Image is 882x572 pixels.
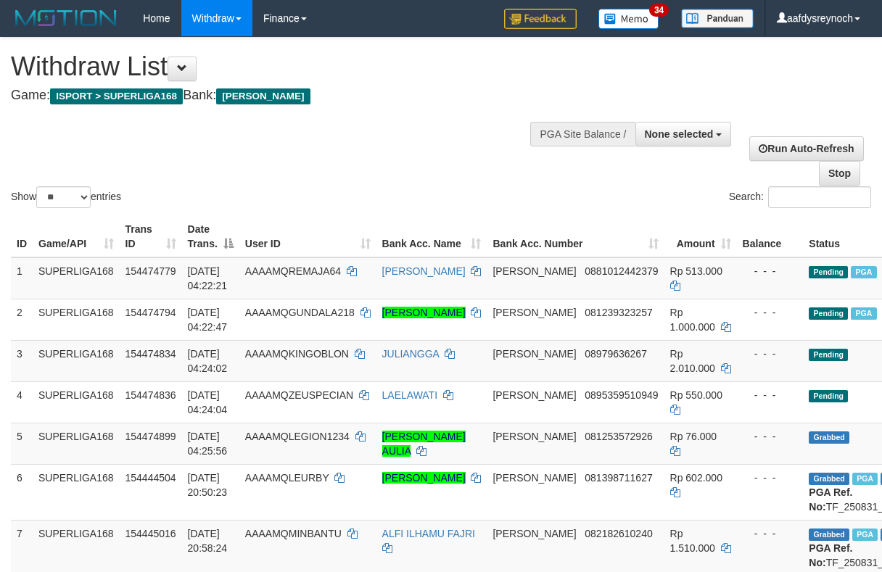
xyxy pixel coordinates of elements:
span: Grabbed [809,431,849,444]
th: Bank Acc. Name: activate to sort column ascending [376,216,487,257]
th: Date Trans.: activate to sort column descending [182,216,239,257]
th: Trans ID: activate to sort column ascending [120,216,182,257]
div: PGA Site Balance / [530,122,635,146]
span: 154474779 [125,265,176,277]
span: Copy 081398711627 to clipboard [585,472,652,484]
th: User ID: activate to sort column ascending [239,216,376,257]
h4: Game: Bank: [11,88,574,103]
input: Search: [768,186,871,208]
b: PGA Ref. No: [809,486,852,513]
td: SUPERLIGA168 [33,340,120,381]
span: AAAAMQLEURBY [245,472,329,484]
span: [DATE] 04:24:04 [188,389,228,415]
span: ISPORT > SUPERLIGA168 [50,88,183,104]
td: SUPERLIGA168 [33,423,120,464]
span: Copy 081253572926 to clipboard [585,431,652,442]
span: Rp 602.000 [670,472,722,484]
a: Run Auto-Refresh [749,136,863,161]
th: Bank Acc. Number: activate to sort column ascending [487,216,664,257]
span: Copy 0895359510949 to clipboard [585,389,658,401]
img: panduan.png [681,9,754,28]
td: 3 [11,340,33,381]
div: - - - [743,347,798,361]
td: SUPERLIGA168 [33,257,120,299]
span: Grabbed [809,529,849,541]
b: PGA Ref. No: [809,542,852,568]
span: 154445016 [125,528,176,539]
span: [PERSON_NAME] [492,389,576,401]
td: SUPERLIGA168 [33,464,120,520]
span: Marked by aafheankoy [851,307,876,320]
td: SUPERLIGA168 [33,299,120,340]
span: Pending [809,349,848,361]
td: 2 [11,299,33,340]
span: Rp 550.000 [670,389,722,401]
a: [PERSON_NAME] [382,472,466,484]
td: 1 [11,257,33,299]
span: Rp 2.010.000 [670,348,715,374]
label: Show entries [11,186,121,208]
th: Game/API: activate to sort column ascending [33,216,120,257]
span: [PERSON_NAME] [492,307,576,318]
span: Copy 081239323257 to clipboard [585,307,652,318]
span: Grabbed [809,473,849,485]
span: Copy 08979636267 to clipboard [585,348,647,360]
span: AAAAMQGUNDALA218 [245,307,355,318]
span: AAAAMQREMAJA64 [245,265,341,277]
td: 4 [11,381,33,423]
span: AAAAMQMINBANTU [245,528,342,539]
a: ALFI ILHAMU FAJRI [382,528,475,539]
th: Balance [737,216,804,257]
span: 154444504 [125,472,176,484]
a: JULIANGGA [382,348,440,360]
a: [PERSON_NAME] [382,265,466,277]
span: AAAAMQZEUSPECIAN [245,389,353,401]
span: Pending [809,390,848,402]
div: - - - [743,526,798,541]
span: 154474834 [125,348,176,360]
div: - - - [743,264,798,278]
h1: Withdraw List [11,52,574,81]
div: - - - [743,388,798,402]
span: Pending [809,266,848,278]
span: [PERSON_NAME] [492,348,576,360]
span: [DATE] 04:24:02 [188,348,228,374]
span: [DATE] 04:22:47 [188,307,228,333]
div: - - - [743,471,798,485]
span: Marked by aafheankoy [852,529,878,541]
td: SUPERLIGA168 [33,381,120,423]
span: [PERSON_NAME] [492,265,576,277]
a: LAELAWATI [382,389,438,401]
span: 34 [649,4,669,17]
span: [DATE] 04:25:56 [188,431,228,457]
span: [DATE] 20:50:23 [188,472,228,498]
div: - - - [743,305,798,320]
span: Copy 082182610240 to clipboard [585,528,652,539]
span: [DATE] 20:58:24 [188,528,228,554]
img: Feedback.jpg [504,9,577,29]
span: AAAAMQLEGION1234 [245,431,350,442]
a: [PERSON_NAME] AULIA [382,431,466,457]
span: AAAAMQKINGOBLON [245,348,349,360]
img: MOTION_logo.png [11,7,121,29]
a: [PERSON_NAME] [382,307,466,318]
span: [PERSON_NAME] [492,528,576,539]
span: Rp 76.000 [670,431,717,442]
th: Amount: activate to sort column ascending [664,216,737,257]
div: - - - [743,429,798,444]
span: Marked by aafounsreynich [852,473,878,485]
span: [PERSON_NAME] [492,431,576,442]
span: 154474794 [125,307,176,318]
td: 6 [11,464,33,520]
span: Rp 513.000 [670,265,722,277]
label: Search: [729,186,871,208]
span: [DATE] 04:22:21 [188,265,228,291]
span: 154474836 [125,389,176,401]
button: None selected [635,122,732,146]
span: 154474899 [125,431,176,442]
span: [PERSON_NAME] [492,472,576,484]
a: Stop [819,161,860,186]
span: Pending [809,307,848,320]
th: ID [11,216,33,257]
span: Marked by aafheankoy [851,266,876,278]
